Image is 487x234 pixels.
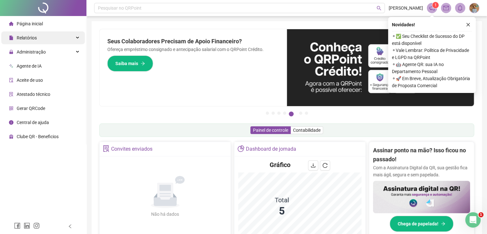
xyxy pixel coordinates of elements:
p: Com a Assinatura Digital da QR, sua gestão fica mais ágil, segura e sem papelada. [373,164,470,178]
div: Convites enviados [111,144,152,155]
span: linkedin [24,222,30,229]
img: banner%2F02c71560-61a6-44d4-94b9-c8ab97240462.png [373,181,470,213]
span: solution [9,92,13,96]
iframe: Intercom live chat [465,212,481,228]
span: audit [9,78,13,82]
h2: Seus Colaboradores Precisam de Apoio Financeiro? [107,37,279,46]
span: Novidades ! [392,21,415,28]
span: reload [322,163,328,168]
h2: Assinar ponto na mão? Isso ficou no passado! [373,146,470,164]
span: lock [9,50,13,54]
span: Agente de IA [17,63,42,69]
button: 6 [299,112,302,115]
span: home [9,21,13,26]
button: 1 [266,112,269,115]
span: Painel de controle [253,128,288,133]
span: Página inicial [17,21,43,26]
span: 1 [478,212,483,217]
span: ⚬ ✅ Seu Checklist de Sucesso do DP está disponível [392,33,472,47]
span: Atestado técnico [17,92,50,97]
span: notification [429,5,435,11]
span: Clube QR - Beneficios [17,134,59,139]
div: Dashboard de jornada [246,144,296,155]
button: 7 [305,112,308,115]
span: arrow-right [141,61,145,66]
span: 1 [434,3,437,7]
button: 5 [289,112,294,116]
span: solution [103,145,110,152]
span: info-circle [9,120,13,125]
span: qrcode [9,106,13,111]
span: Administração [17,49,46,54]
h4: Gráfico [270,160,290,169]
span: ⚬ Vale Lembrar: Política de Privacidade e LGPD na QRPoint [392,47,472,61]
span: Saiba mais [115,60,138,67]
button: 2 [272,112,275,115]
div: Não há dados [136,211,195,218]
span: ⚬ 🚀 Em Breve, Atualização Obrigatória de Proposta Comercial [392,75,472,89]
button: 3 [277,112,280,115]
span: Central de ajuda [17,120,49,125]
button: Chega de papelada! [390,216,453,232]
span: Contabilidade [293,128,321,133]
span: gift [9,134,13,139]
span: pie-chart [238,145,244,152]
span: facebook [14,222,20,229]
span: [PERSON_NAME] [389,4,423,12]
button: Saiba mais [107,55,153,71]
img: 69849 [469,3,479,13]
span: download [311,163,316,168]
span: instagram [33,222,40,229]
sup: 1 [432,2,439,8]
span: ⚬ 🤖 Agente QR: sua IA no Departamento Pessoal [392,61,472,75]
span: mail [443,5,449,11]
p: Ofereça empréstimo consignado e antecipação salarial com o QRPoint Crédito. [107,46,279,53]
span: Gerar QRCode [17,106,45,111]
span: bell [457,5,463,11]
button: 4 [283,112,286,115]
span: close [466,22,470,27]
span: Chega de papelada! [398,220,438,227]
span: left [68,224,72,229]
span: arrow-right [441,221,445,226]
span: Relatórios [17,35,37,40]
img: banner%2F11e687cd-1386-4cbd-b13b-7bd81425532d.png [287,29,474,106]
span: Aceite de uso [17,78,43,83]
span: file [9,36,13,40]
span: search [377,6,381,11]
